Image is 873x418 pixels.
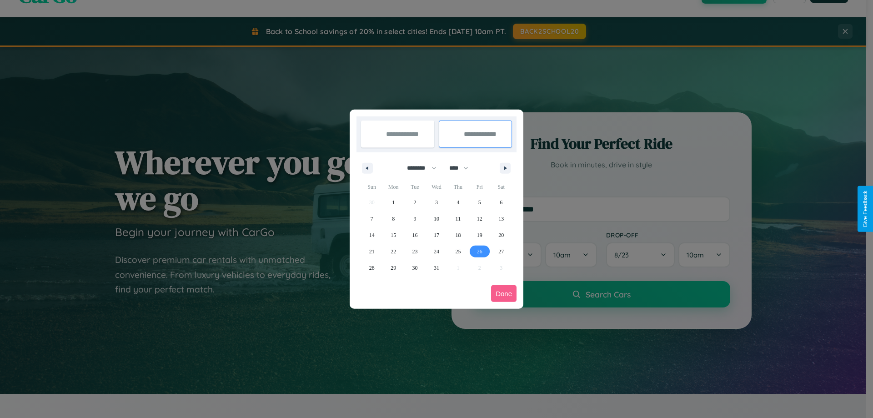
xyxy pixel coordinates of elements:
span: 20 [498,227,504,243]
span: 30 [412,260,418,276]
span: 6 [500,194,502,211]
button: 28 [361,260,382,276]
div: Give Feedback [862,191,868,227]
span: Wed [426,180,447,194]
button: 5 [469,194,490,211]
button: 19 [469,227,490,243]
span: 26 [477,243,482,260]
button: 24 [426,243,447,260]
button: 17 [426,227,447,243]
span: 4 [457,194,459,211]
span: 7 [371,211,373,227]
button: 23 [404,243,426,260]
span: 1 [392,194,395,211]
button: 14 [361,227,382,243]
button: 11 [447,211,469,227]
span: 10 [434,211,439,227]
button: 12 [469,211,490,227]
button: 18 [447,227,469,243]
span: 9 [414,211,416,227]
span: Sat [491,180,512,194]
button: 3 [426,194,447,211]
button: 2 [404,194,426,211]
span: 28 [369,260,375,276]
span: Mon [382,180,404,194]
button: Done [491,285,517,302]
span: 13 [498,211,504,227]
button: 22 [382,243,404,260]
span: 8 [392,211,395,227]
button: 25 [447,243,469,260]
button: 9 [404,211,426,227]
span: 23 [412,243,418,260]
button: 8 [382,211,404,227]
span: 21 [369,243,375,260]
button: 21 [361,243,382,260]
span: 31 [434,260,439,276]
span: 16 [412,227,418,243]
button: 16 [404,227,426,243]
span: 15 [391,227,396,243]
span: 2 [414,194,416,211]
button: 10 [426,211,447,227]
span: 14 [369,227,375,243]
button: 30 [404,260,426,276]
button: 13 [491,211,512,227]
button: 6 [491,194,512,211]
button: 15 [382,227,404,243]
span: 19 [477,227,482,243]
span: 5 [478,194,481,211]
button: 31 [426,260,447,276]
span: 25 [455,243,461,260]
button: 1 [382,194,404,211]
span: Fri [469,180,490,194]
span: 18 [455,227,461,243]
span: 12 [477,211,482,227]
button: 7 [361,211,382,227]
span: 11 [456,211,461,227]
span: 3 [435,194,438,211]
span: 29 [391,260,396,276]
button: 20 [491,227,512,243]
span: Tue [404,180,426,194]
span: 24 [434,243,439,260]
button: 4 [447,194,469,211]
button: 29 [382,260,404,276]
span: Thu [447,180,469,194]
span: 17 [434,227,439,243]
span: 27 [498,243,504,260]
button: 27 [491,243,512,260]
span: Sun [361,180,382,194]
button: 26 [469,243,490,260]
span: 22 [391,243,396,260]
